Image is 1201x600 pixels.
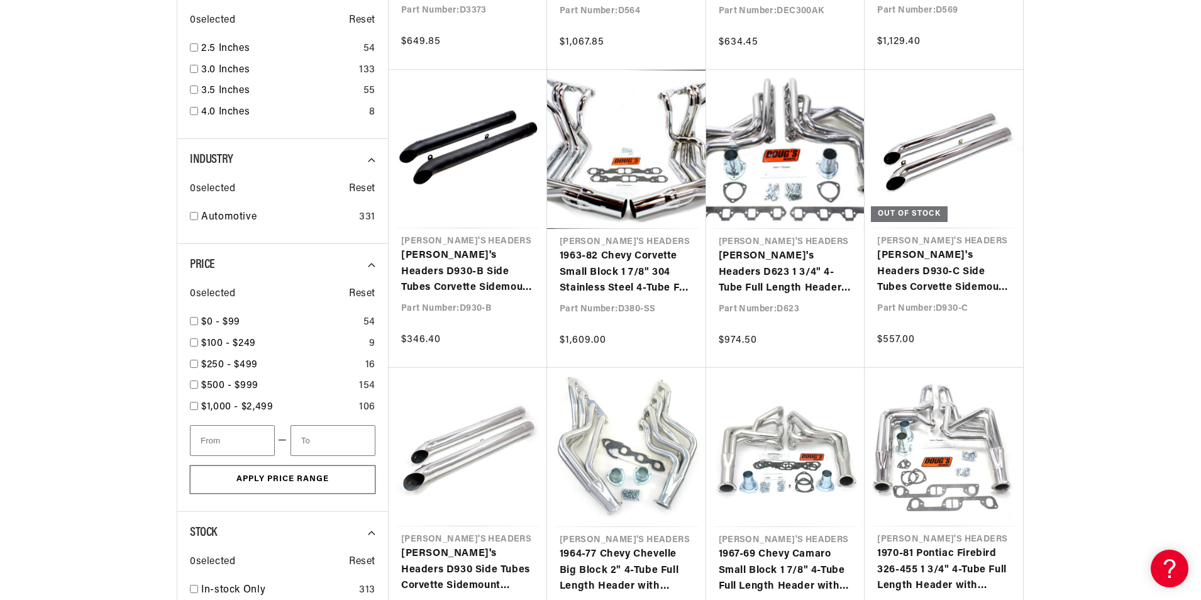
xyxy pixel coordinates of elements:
[359,582,375,599] div: 313
[201,402,274,412] span: $1,000 - $2,499
[359,62,375,79] div: 133
[201,104,364,121] a: 4.0 Inches
[401,248,534,296] a: [PERSON_NAME]'s Headers D930-B Side Tubes Corvette Sidemount Hi-Temp Black Coating
[349,181,375,197] span: Reset
[278,433,287,449] span: —
[190,181,235,197] span: 0 selected
[719,547,853,595] a: 1967-69 Chevy Camaro Small Block 1 7/8" 4-Tube Full Length Header with Metallic Ceramic Coating
[201,83,358,99] a: 3.5 Inches
[190,153,233,166] span: Industry
[349,286,375,303] span: Reset
[201,317,240,327] span: $0 - $99
[201,360,258,370] span: $250 - $499
[363,314,375,331] div: 54
[201,41,358,57] a: 2.5 Inches
[190,465,375,494] button: Apply Price Range
[359,378,375,394] div: 154
[365,357,375,374] div: 16
[369,336,375,352] div: 9
[560,248,694,297] a: 1963-82 Chevy Corvette Small Block 1 7/8" 304 Stainless Steel 4-Tube Full Length Sidemount Header
[877,248,1010,296] a: [PERSON_NAME]'s Headers D930-C Side Tubes Corvette Sidemount Chrome
[560,547,694,595] a: 1964-77 Chevy Chevelle Big Block 2" 4-Tube Full Length Header with Metallic Ceramic Coating
[363,83,375,99] div: 55
[359,399,375,416] div: 106
[190,554,235,570] span: 0 selected
[349,554,375,570] span: Reset
[201,62,354,79] a: 3.0 Inches
[201,381,258,391] span: $500 - $999
[359,209,375,226] div: 331
[401,546,534,594] a: [PERSON_NAME]'s Headers D930 Side Tubes Corvette Sidemount Metallic Ceramic Coating
[190,13,235,29] span: 0 selected
[369,104,375,121] div: 8
[190,425,275,456] input: From
[190,526,217,539] span: Stock
[190,286,235,303] span: 0 selected
[201,338,256,348] span: $100 - $249
[201,209,354,226] a: Automotive
[291,425,375,456] input: To
[719,248,853,297] a: [PERSON_NAME]'s Headers D623 1 3/4" 4-Tube Full Length Header Ford Mustang 64-73 Cougar 67-68 Fai...
[363,41,375,57] div: 54
[201,582,354,599] a: In-stock Only
[349,13,375,29] span: Reset
[877,546,1010,594] a: 1970-81 Pontiac Firebird 326-455 1 3/4" 4-Tube Full Length Header with Metallic Ceramic Coating
[190,258,215,271] span: Price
